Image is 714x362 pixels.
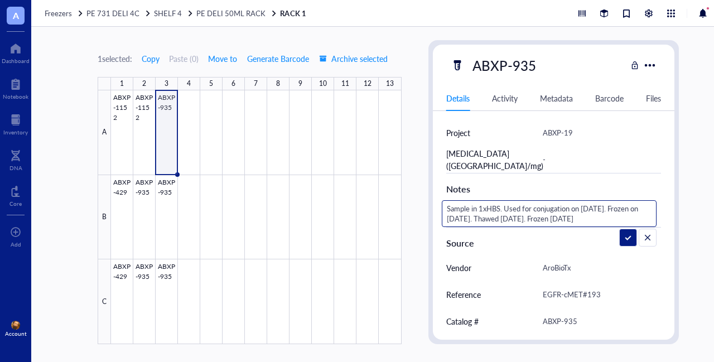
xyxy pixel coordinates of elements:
div: Inventory [3,129,28,136]
span: Archive selected [319,54,388,63]
div: - [538,148,657,171]
a: RACK 1 [280,8,308,18]
div: 6 [231,77,235,90]
button: Paste (0) [169,50,199,67]
div: ABXP-935 [538,310,657,333]
div: 12 [364,77,372,90]
div: 13 [386,77,394,90]
div: 11 [341,77,349,90]
div: C [98,259,111,344]
div: Core [9,200,22,207]
a: PE 731 DELI 4C [86,8,152,18]
a: Core [9,182,22,207]
span: SHELF 4 [154,8,182,18]
div: 9 [298,77,302,90]
span: Copy [142,54,160,63]
button: Generate Barcode [247,50,310,67]
div: Reference [446,288,481,301]
div: Notes [446,182,662,196]
a: Dashboard [2,40,30,64]
span: PE 731 DELI 4C [86,8,139,18]
div: B [98,175,111,260]
div: Details [446,92,470,104]
div: AroBioTx [538,256,657,279]
span: Generate Barcode [247,54,309,63]
a: SHELF 4PE DELI 50ML RACK [154,8,278,18]
div: ABXP-935 [467,54,541,77]
div: Activity [492,92,518,104]
div: 1 [120,77,124,90]
div: A [98,90,111,175]
button: Move to [208,50,238,67]
a: DNA [9,147,22,171]
a: Freezers [45,8,84,18]
div: Project [446,127,470,139]
a: Inventory [3,111,28,136]
div: Metadata [540,92,573,104]
textarea: Sample in 1xHBS. Used for conjugation on [DATE]. Frozen on [DATE]. Thawed [DATE]. Frozen [DATE] [442,201,657,226]
span: PE DELI 50ML RACK [196,8,266,18]
div: Source [446,236,662,250]
div: 10 [319,77,327,90]
span: Freezers [45,8,72,18]
div: 4 [187,77,191,90]
div: 5 [209,77,213,90]
div: 1 selected: [98,52,132,65]
button: Archive selected [319,50,388,67]
div: 3 [165,77,168,90]
div: Account [5,330,27,337]
div: 7 [254,77,258,90]
div: [MEDICAL_DATA] ([GEOGRAPHIC_DATA]/mg) [446,147,543,172]
img: 92be2d46-9bf5-4a00-a52c-ace1721a4f07.jpeg [11,321,20,330]
div: Files [646,92,661,104]
div: Vendor [446,262,471,274]
div: EGFR-cMET#193 [538,283,657,306]
div: Add [11,241,21,248]
a: Notebook [3,75,28,100]
div: 2 [142,77,146,90]
button: Copy [141,50,160,67]
div: Dashboard [2,57,30,64]
span: Move to [208,54,237,63]
div: ABXP-19 [538,121,657,144]
div: Catalog # [446,315,479,327]
div: Barcode [595,92,624,104]
div: DNA [9,165,22,171]
span: A [13,8,19,22]
div: Notebook [3,93,28,100]
div: 8 [276,77,280,90]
